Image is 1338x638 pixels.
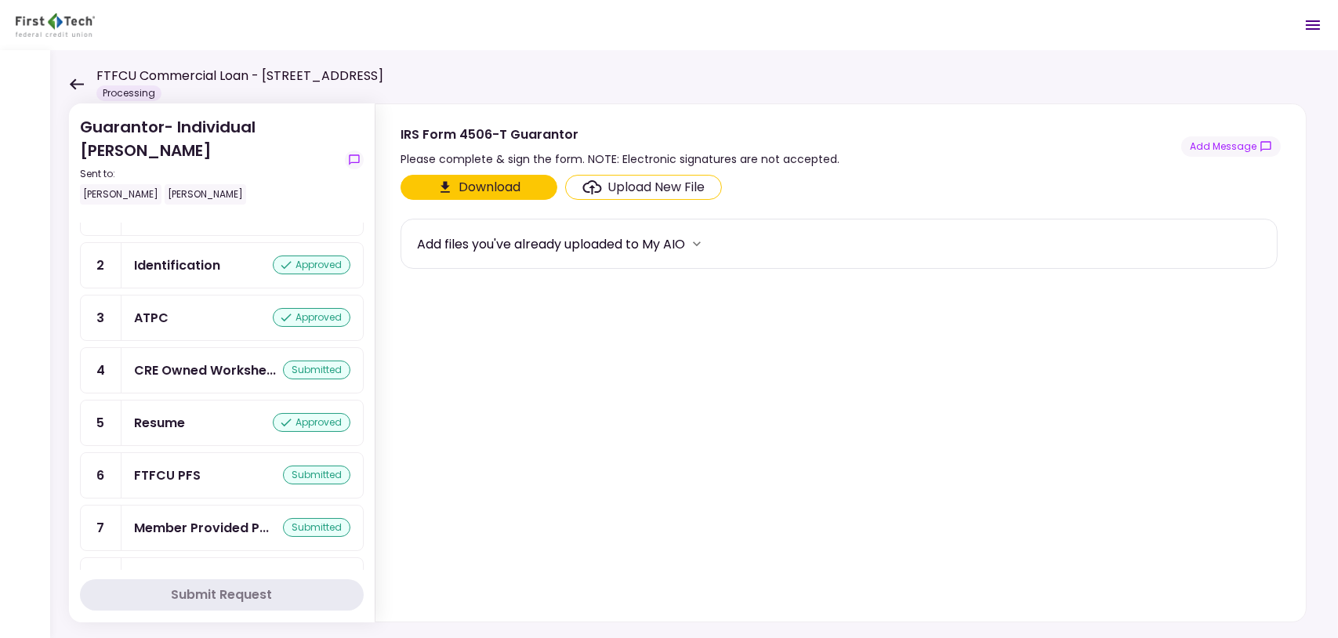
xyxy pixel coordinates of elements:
[401,125,839,144] div: IRS Form 4506-T Guarantor
[80,579,364,611] button: Submit Request
[283,361,350,379] div: submitted
[80,184,161,205] div: [PERSON_NAME]
[81,348,121,393] div: 4
[81,558,121,603] div: 8
[273,256,350,274] div: approved
[134,361,276,380] div: CRE Owned Worksheet
[165,184,246,205] div: [PERSON_NAME]
[283,466,350,484] div: submitted
[273,308,350,327] div: approved
[134,518,269,538] div: Member Provided PFS
[565,175,722,200] span: Click here to upload the required document
[80,452,364,498] a: 6FTFCU PFSsubmitted
[417,234,685,254] div: Add files you've already uploaded to My AIO
[81,401,121,445] div: 5
[81,295,121,340] div: 3
[80,115,339,205] div: Guarantor- Individual [PERSON_NAME]
[81,453,121,498] div: 6
[172,585,273,604] div: Submit Request
[134,466,201,485] div: FTFCU PFS
[375,103,1307,622] div: IRS Form 4506-T GuarantorPlease complete & sign the form. NOTE: Electronic signatures are not acc...
[685,232,709,256] button: more
[80,347,364,393] a: 4CRE Owned Worksheetsubmitted
[1181,136,1281,157] button: show-messages
[80,295,364,341] a: 3ATPCapproved
[401,150,839,169] div: Please complete & sign the form. NOTE: Electronic signatures are not accepted.
[273,413,350,432] div: approved
[16,13,95,37] img: Partner icon
[81,506,121,550] div: 7
[80,242,364,288] a: 2Identificationapproved
[134,256,220,275] div: Identification
[401,175,557,200] button: Click here to download the document
[345,150,364,169] button: show-messages
[80,505,364,551] a: 7Member Provided PFSsubmitted
[81,243,121,288] div: 2
[283,518,350,537] div: submitted
[80,400,364,446] a: 5Resumeapproved
[80,167,339,181] div: Sent to:
[134,413,185,433] div: Resume
[608,178,705,197] div: Upload New File
[134,308,169,328] div: ATPC
[80,557,364,604] a: 8Tax Return - Guarantorsubmitted
[1294,6,1332,44] button: Open menu
[96,85,161,101] div: Processing
[96,67,383,85] h1: FTFCU Commercial Loan - [STREET_ADDRESS]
